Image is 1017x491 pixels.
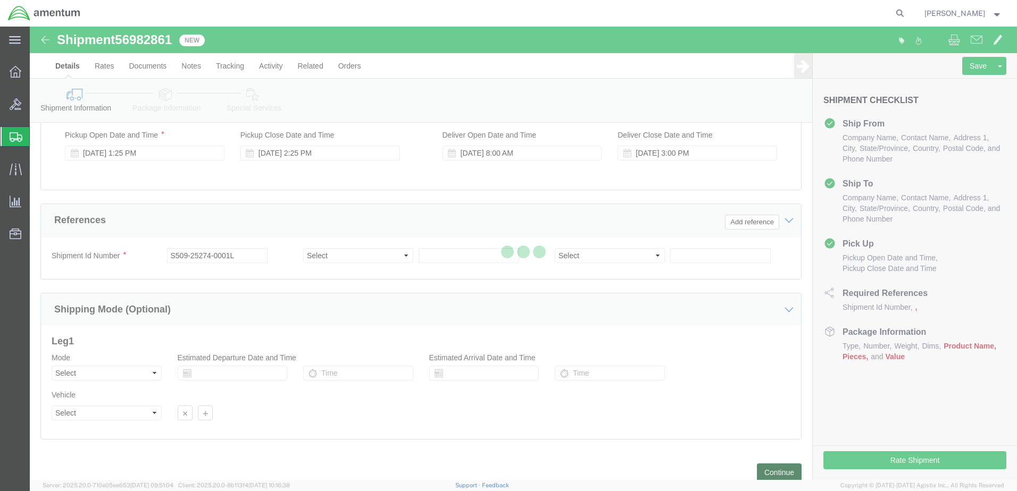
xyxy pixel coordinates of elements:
span: Tony Martorell [924,7,985,19]
span: [DATE] 10:16:38 [248,482,290,488]
span: Copyright © [DATE]-[DATE] Agistix Inc., All Rights Reserved [840,481,1004,490]
button: [PERSON_NAME] [924,7,1003,20]
a: Support [455,482,482,488]
span: [DATE] 09:51:04 [130,482,173,488]
span: Server: 2025.20.0-710e05ee653 [43,482,173,488]
img: logo [7,5,81,21]
a: Feedback [482,482,509,488]
span: Client: 2025.20.0-8b113f4 [178,482,290,488]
